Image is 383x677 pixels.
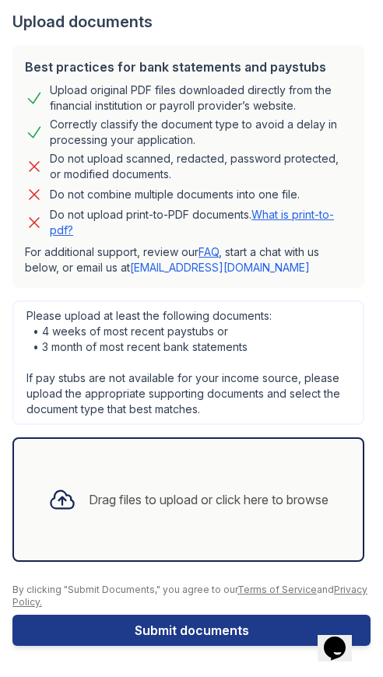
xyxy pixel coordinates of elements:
div: Drag files to upload or click here to browse [89,490,329,509]
div: Upload original PDF files downloaded directly from the financial institution or payroll provider’... [50,82,352,114]
a: FAQ [199,245,219,258]
a: What is print-to-pdf? [50,208,334,237]
p: For additional support, review our , start a chat with us below, or email us at [25,244,352,275]
div: Do not combine multiple documents into one file. [50,185,300,204]
iframe: chat widget [318,615,367,661]
div: Correctly classify the document type to avoid a delay in processing your application. [50,117,352,148]
div: Best practices for bank statements and paystubs [25,58,352,76]
a: [EMAIL_ADDRESS][DOMAIN_NAME] [130,261,310,274]
a: Terms of Service [237,584,317,595]
p: Do not upload print-to-PDF documents. [50,207,352,238]
button: Submit documents [12,615,371,646]
a: Privacy Policy. [12,584,367,608]
div: Please upload at least the following documents: • 4 weeks of most recent paystubs or • 3 month of... [12,300,364,425]
div: Upload documents [12,11,371,33]
div: By clicking "Submit Documents," you agree to our and [12,584,371,609]
div: Do not upload scanned, redacted, password protected, or modified documents. [50,151,352,182]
